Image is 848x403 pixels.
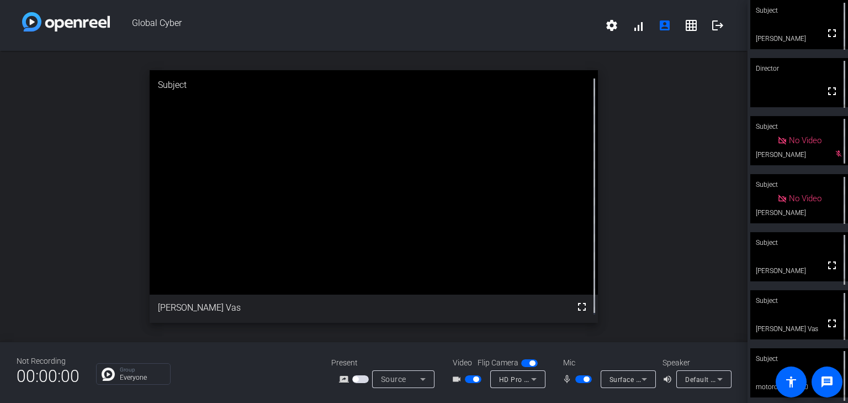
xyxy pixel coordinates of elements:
[685,19,698,32] mat-icon: grid_on
[453,357,472,369] span: Video
[711,19,724,32] mat-icon: logout
[478,357,518,369] span: Flip Camera
[120,367,165,373] p: Group
[150,70,598,100] div: Subject
[17,363,79,390] span: 00:00:00
[22,12,110,32] img: white-gradient.svg
[658,19,671,32] mat-icon: account_box
[499,375,613,384] span: HD Pro Webcam C920 (046d:082d)
[750,116,848,137] div: Subject
[625,12,651,39] button: signal_cellular_alt
[820,375,834,389] mat-icon: message
[789,135,821,145] span: No Video
[750,348,848,369] div: Subject
[750,290,848,311] div: Subject
[750,58,848,79] div: Director
[17,355,79,367] div: Not Recording
[562,373,575,386] mat-icon: mic_none
[331,357,442,369] div: Present
[452,373,465,386] mat-icon: videocam_outline
[120,374,165,381] p: Everyone
[609,375,803,384] span: Surface Stereo Microphones (Surface High Definition Audio)
[825,85,839,98] mat-icon: fullscreen
[552,357,662,369] div: Mic
[785,375,798,389] mat-icon: accessibility
[110,12,598,39] span: Global Cyber
[605,19,618,32] mat-icon: settings
[789,193,821,203] span: No Video
[825,27,839,40] mat-icon: fullscreen
[339,373,352,386] mat-icon: screen_share_outline
[825,317,839,330] mat-icon: fullscreen
[662,373,676,386] mat-icon: volume_up
[750,232,848,253] div: Subject
[825,259,839,272] mat-icon: fullscreen
[750,174,848,195] div: Subject
[381,375,406,384] span: Source
[662,357,729,369] div: Speaker
[575,300,589,313] mat-icon: fullscreen
[102,368,115,381] img: Chat Icon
